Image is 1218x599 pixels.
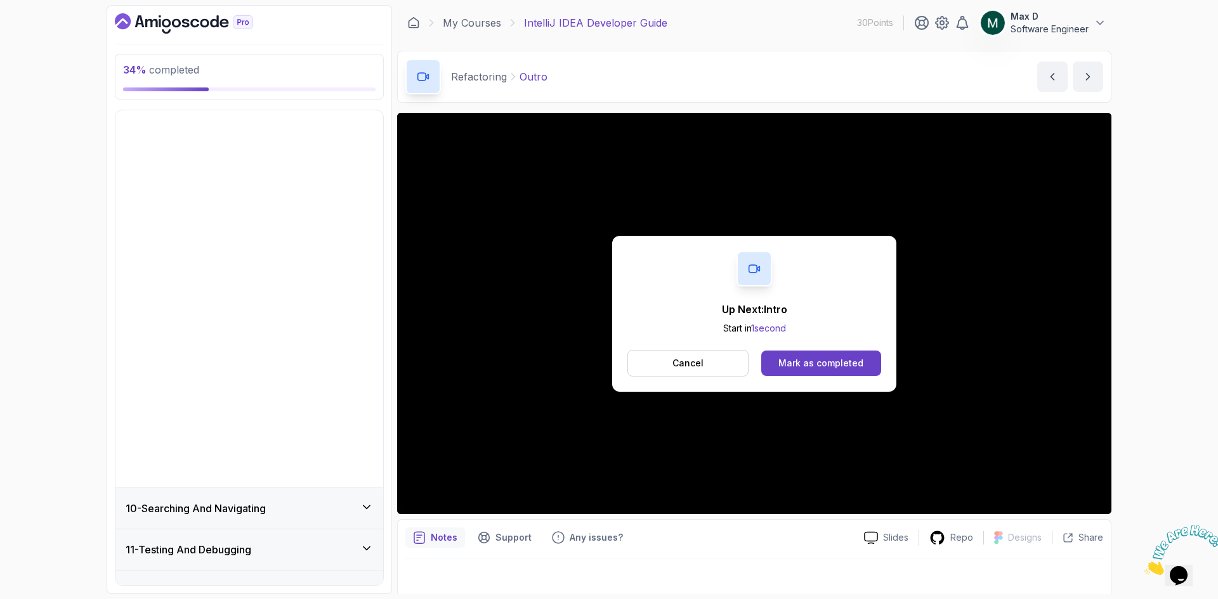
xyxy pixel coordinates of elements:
button: notes button [405,527,465,548]
button: Cancel [627,350,749,377]
p: Repo [950,531,973,544]
img: user profile image [981,11,1005,35]
button: 11-Testing And Debugging [115,529,383,570]
p: Designs [1008,531,1042,544]
p: Outro [520,69,547,84]
p: Max D [1011,10,1089,23]
span: 34 % [123,63,147,76]
button: Mark as completed [761,351,881,376]
button: Feedback button [544,527,631,548]
iframe: chat widget [1139,520,1218,580]
button: next content [1073,61,1103,92]
span: completed [123,63,199,76]
button: user profile imageMax DSoftware Engineer [980,10,1106,35]
a: Slides [854,531,919,544]
h3: 10 - Searching And Navigating [126,501,266,516]
img: Chat attention grabber [5,5,84,55]
a: Dashboard [407,16,420,29]
span: 1 second [751,323,786,333]
p: Any issues? [570,531,623,544]
button: previous content [1037,61,1068,92]
div: Mark as completed [778,357,863,370]
p: IntelliJ IDEA Developer Guide [524,15,667,30]
p: Slides [883,531,908,544]
p: Support [495,531,532,544]
button: Support button [470,527,539,548]
button: 10-Searching And Navigating [115,488,383,529]
p: Software Engineer [1011,23,1089,35]
button: Share [1052,531,1103,544]
p: 30 Points [857,16,893,29]
p: Share [1078,531,1103,544]
h3: 11 - Testing And Debugging [126,542,251,557]
a: My Courses [443,15,501,30]
p: Start in [722,322,787,335]
p: Refactoring [451,69,507,84]
iframe: 8 - Outro [397,113,1111,514]
a: Dashboard [115,13,282,34]
a: Repo [919,530,983,546]
h3: 12 - Version Control & Git [126,583,240,598]
p: Cancel [672,357,704,370]
p: Notes [431,531,457,544]
p: Up Next: Intro [722,302,787,317]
